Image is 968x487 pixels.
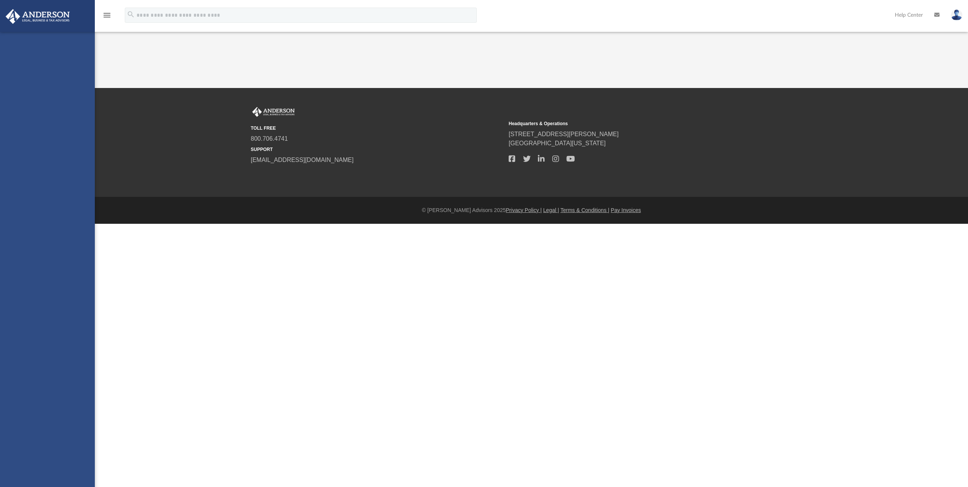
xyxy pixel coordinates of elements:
[251,107,296,117] img: Anderson Advisors Platinum Portal
[251,157,354,163] a: [EMAIL_ADDRESS][DOMAIN_NAME]
[102,14,112,20] a: menu
[251,125,503,132] small: TOLL FREE
[543,207,559,213] a: Legal |
[509,120,761,127] small: Headquarters & Operations
[561,207,610,213] a: Terms & Conditions |
[509,140,606,146] a: [GEOGRAPHIC_DATA][US_STATE]
[251,135,288,142] a: 800.706.4741
[127,10,135,19] i: search
[506,207,542,213] a: Privacy Policy |
[3,9,72,24] img: Anderson Advisors Platinum Portal
[102,11,112,20] i: menu
[251,146,503,153] small: SUPPORT
[95,206,968,214] div: © [PERSON_NAME] Advisors 2025
[611,207,641,213] a: Pay Invoices
[509,131,619,137] a: [STREET_ADDRESS][PERSON_NAME]
[951,9,962,20] img: User Pic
